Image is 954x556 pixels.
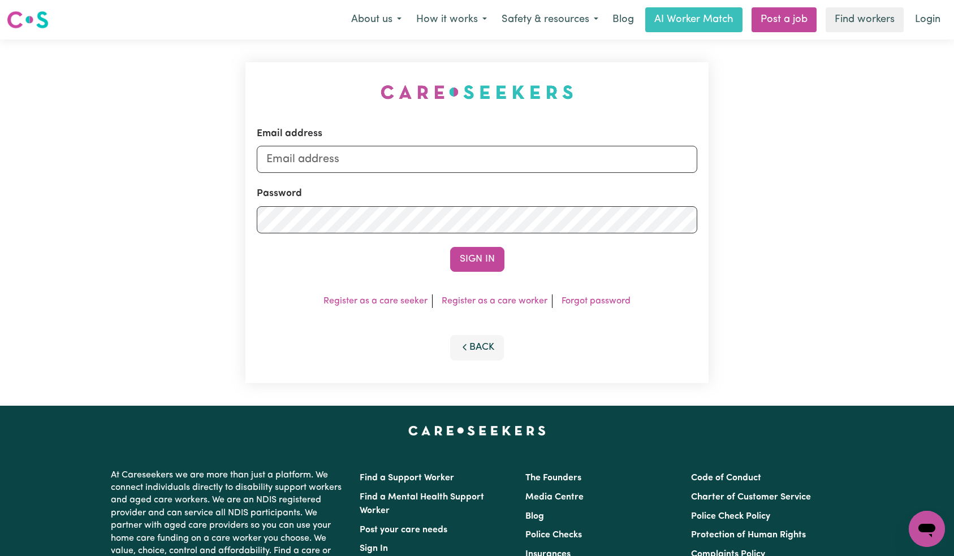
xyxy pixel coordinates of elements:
a: Find a Support Worker [360,474,454,483]
a: Forgot password [562,297,631,306]
img: Careseekers logo [7,10,49,30]
a: Protection of Human Rights [691,531,806,540]
a: Login [908,7,947,32]
a: Careseekers logo [7,7,49,33]
button: How it works [409,8,494,32]
a: Find workers [826,7,904,32]
a: Register as a care seeker [323,297,428,306]
a: AI Worker Match [645,7,743,32]
a: Blog [525,512,544,521]
a: Blog [606,7,641,32]
a: Code of Conduct [691,474,761,483]
button: Sign In [450,247,504,272]
iframe: Button to launch messaging window [909,511,945,547]
a: Police Checks [525,531,582,540]
button: Safety & resources [494,8,606,32]
a: Charter of Customer Service [691,493,811,502]
a: The Founders [525,474,581,483]
a: Find a Mental Health Support Worker [360,493,484,515]
a: Post a job [752,7,817,32]
a: Post your care needs [360,525,447,535]
label: Password [257,186,302,201]
a: Police Check Policy [691,512,770,521]
a: Sign In [360,544,388,553]
a: Media Centre [525,493,584,502]
a: Careseekers home page [408,426,546,435]
input: Email address [257,146,698,173]
button: About us [344,8,409,32]
label: Email address [257,127,322,141]
a: Register as a care worker [442,297,547,306]
button: Back [450,335,504,360]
